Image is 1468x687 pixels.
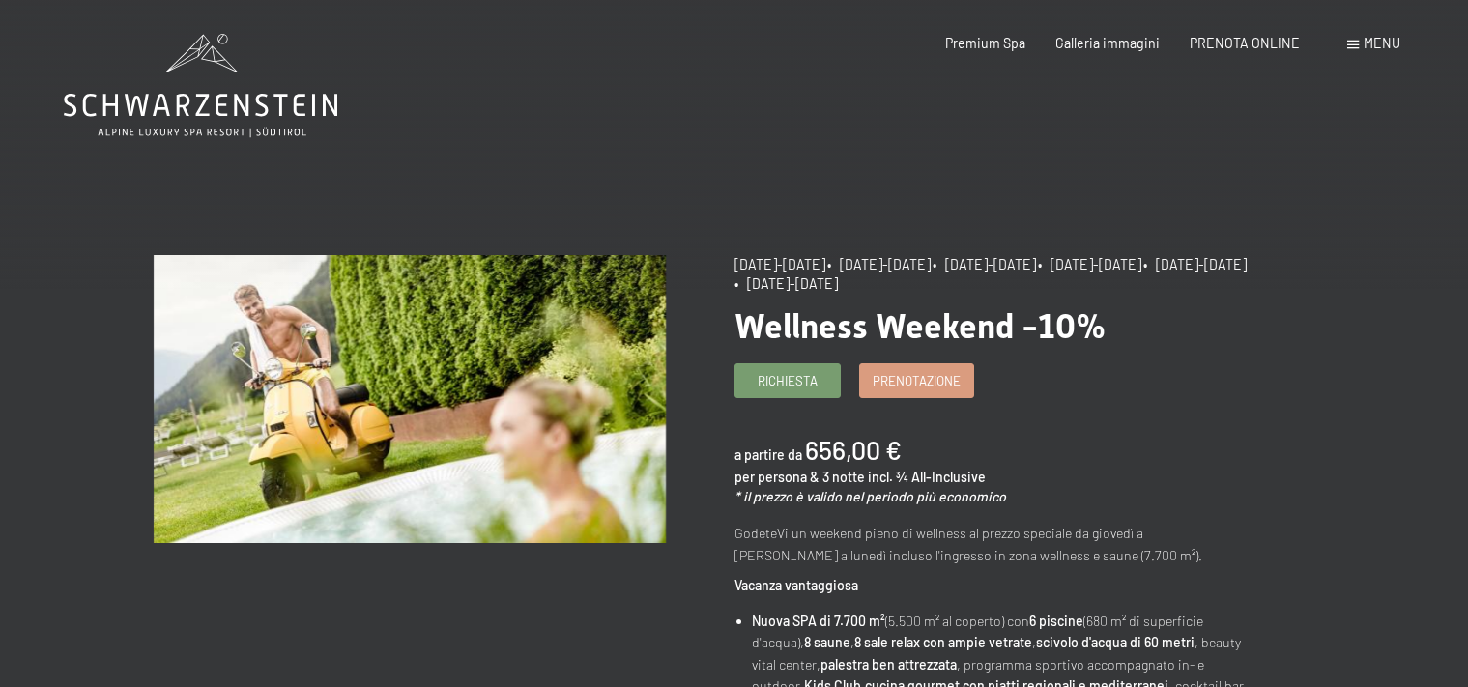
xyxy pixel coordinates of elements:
span: • [DATE]-[DATE] [827,256,931,272]
span: incl. ¾ All-Inclusive [868,469,986,485]
span: • [DATE]-[DATE] [1143,256,1247,272]
a: Galleria immagini [1055,35,1160,51]
span: [DATE]-[DATE] [734,256,825,272]
img: Wellness Weekend -10% [154,255,666,543]
strong: 8 saune [804,634,850,650]
strong: scivolo d'acqua di 60 metri [1036,634,1195,650]
span: Prenotazione [873,372,961,389]
span: per persona & [734,469,820,485]
strong: palestra ben attrezzata [820,656,957,673]
strong: 8 sale relax con ampie vetrate [854,634,1032,650]
a: Richiesta [735,364,840,396]
a: Premium Spa [945,35,1025,51]
a: Prenotazione [860,364,973,396]
strong: Nuova SPA di 7.700 m² [752,613,885,629]
span: • [DATE]-[DATE] [734,275,838,292]
span: Richiesta [758,372,818,389]
b: 656,00 € [805,434,902,465]
strong: Vacanza vantaggiosa [734,577,858,593]
span: • [DATE]-[DATE] [1038,256,1141,272]
a: PRENOTA ONLINE [1190,35,1300,51]
span: Wellness Weekend -10% [734,306,1106,346]
span: Menu [1364,35,1400,51]
span: • [DATE]-[DATE] [933,256,1036,272]
span: a partire da [734,446,802,463]
em: * il prezzo è valido nel periodo più economico [734,488,1006,504]
span: 3 notte [822,469,865,485]
p: GodeteVi un weekend pieno di wellness al prezzo speciale da giovedì a [PERSON_NAME] a lunedì incl... [734,523,1247,566]
strong: 6 piscine [1029,613,1083,629]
